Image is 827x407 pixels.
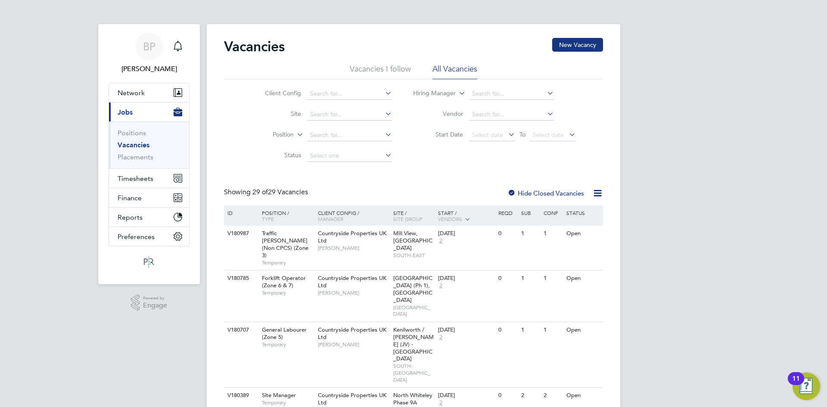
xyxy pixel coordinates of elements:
[318,326,386,341] span: Countryside Properties UK Ltd
[564,270,602,286] div: Open
[438,399,444,407] span: 2
[564,388,602,404] div: Open
[438,230,494,237] div: [DATE]
[307,150,392,162] input: Select one
[141,255,157,269] img: psrsolutions-logo-retina.png
[438,334,444,341] span: 2
[438,282,444,289] span: 2
[541,388,564,404] div: 2
[307,88,392,100] input: Search for...
[792,379,800,390] div: 11
[318,341,389,348] span: [PERSON_NAME]
[318,245,389,252] span: [PERSON_NAME]
[541,226,564,242] div: 1
[393,304,434,317] span: [GEOGRAPHIC_DATA]
[109,83,189,102] button: Network
[109,121,189,168] div: Jobs
[262,259,314,266] span: Temporary
[393,274,432,304] span: [GEOGRAPHIC_DATA] (Ph 1), [GEOGRAPHIC_DATA]
[252,151,301,159] label: Status
[519,388,541,404] div: 2
[793,373,820,400] button: Open Resource Center, 11 new notifications
[519,270,541,286] div: 1
[225,226,255,242] div: V180987
[118,141,149,149] a: Vacancies
[262,399,314,406] span: Temporary
[406,89,456,98] label: Hiring Manager
[519,322,541,338] div: 1
[109,169,189,188] button: Timesheets
[318,215,343,222] span: Manager
[118,89,145,97] span: Network
[225,388,255,404] div: V180389
[519,226,541,242] div: 1
[533,131,564,139] span: Select date
[438,275,494,282] div: [DATE]
[393,230,432,252] span: Mill View, [GEOGRAPHIC_DATA]
[224,188,310,197] div: Showing
[225,270,255,286] div: V180785
[519,205,541,220] div: Sub
[118,108,133,116] span: Jobs
[262,341,314,348] span: Temporary
[109,227,189,246] button: Preferences
[252,110,301,118] label: Site
[496,322,519,338] div: 0
[438,215,462,222] span: Vendors
[307,109,392,121] input: Search for...
[262,274,306,289] span: Forklift Operator (Zone 6 & 7)
[438,392,494,399] div: [DATE]
[262,230,308,259] span: Traffic [PERSON_NAME] (Non CPCS) (Zone 3)
[541,322,564,338] div: 1
[318,391,386,406] span: Countryside Properties UK Ltd
[118,153,153,161] a: Placements
[143,302,167,309] span: Engage
[255,205,316,226] div: Position /
[438,326,494,334] div: [DATE]
[307,129,392,141] input: Search for...
[262,289,314,296] span: Temporary
[393,252,434,259] span: SOUTH-EAST
[118,174,153,183] span: Timesheets
[109,33,190,74] a: BP[PERSON_NAME]
[143,295,167,302] span: Powered by
[432,64,477,79] li: All Vacancies
[472,131,503,139] span: Select date
[469,109,554,121] input: Search for...
[393,326,434,363] span: Kenilworth / [PERSON_NAME] (JV) - [GEOGRAPHIC_DATA]
[118,233,155,241] span: Preferences
[118,194,142,202] span: Finance
[118,213,143,221] span: Reports
[564,322,602,338] div: Open
[507,189,584,197] label: Hide Closed Vacancies
[496,388,519,404] div: 0
[517,129,528,140] span: To
[143,41,155,52] span: BP
[469,88,554,100] input: Search for...
[109,208,189,227] button: Reports
[109,64,190,74] span: Ben Perkin
[391,205,436,226] div: Site /
[118,129,146,137] a: Positions
[496,205,519,220] div: Reqd
[262,326,307,341] span: General Labourer (Zone 5)
[109,188,189,207] button: Finance
[564,205,602,220] div: Status
[98,24,200,284] nav: Main navigation
[225,322,255,338] div: V180707
[393,363,434,383] span: SOUTH-[GEOGRAPHIC_DATA]
[225,205,255,220] div: ID
[252,188,308,196] span: 29 Vacancies
[552,38,603,52] button: New Vacancy
[224,38,285,55] h2: Vacancies
[413,110,463,118] label: Vendor
[496,270,519,286] div: 0
[318,289,389,296] span: [PERSON_NAME]
[496,226,519,242] div: 0
[413,130,463,138] label: Start Date
[541,205,564,220] div: Conf
[541,270,564,286] div: 1
[316,205,391,226] div: Client Config /
[318,230,386,244] span: Countryside Properties UK Ltd
[436,205,496,227] div: Start /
